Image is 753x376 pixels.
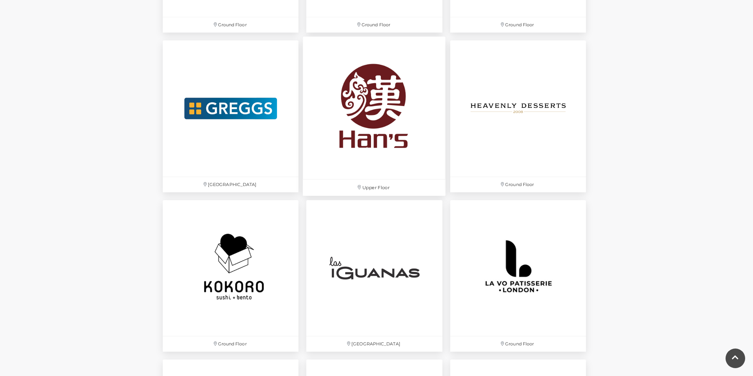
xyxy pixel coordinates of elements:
a: [GEOGRAPHIC_DATA] [159,37,302,196]
p: [GEOGRAPHIC_DATA] [163,177,298,192]
p: Upper Floor [303,180,446,196]
p: Ground Floor [450,17,586,33]
p: [GEOGRAPHIC_DATA] [306,336,442,352]
a: Ground Floor [446,196,590,356]
p: Ground Floor [306,17,442,33]
a: [GEOGRAPHIC_DATA] [302,196,446,356]
a: Ground Floor [159,196,302,356]
p: Ground Floor [163,336,298,352]
a: Upper Floor [299,33,450,200]
p: Ground Floor [450,177,586,192]
a: Ground Floor [446,37,590,196]
p: Ground Floor [450,336,586,352]
p: Ground Floor [163,17,298,33]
